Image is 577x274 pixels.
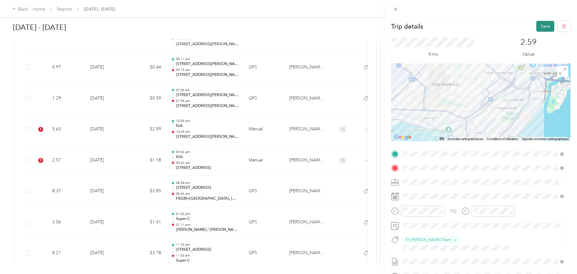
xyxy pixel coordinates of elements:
p: Value [522,50,534,58]
a: Ouvrir cette zone dans Google Maps (dans une nouvelle fenêtre) [393,133,413,141]
a: Conditions d'utilisation (s'ouvre dans un nouvel onglet) [487,137,518,141]
button: Données cartographiques [448,137,483,141]
img: Google [393,133,413,141]
div: TO [450,208,456,215]
button: Fit [PERSON_NAME] Team [401,236,462,244]
p: Kms [428,50,438,58]
button: Raccourcis clavier [440,137,444,140]
span: Fit [PERSON_NAME] Team [405,237,451,243]
button: Save [536,21,554,32]
a: Signaler une erreur cartographique [522,137,569,141]
p: Trip details [391,22,423,31]
iframe: Everlance-gr Chat Button Frame [542,239,577,274]
p: 2.59 [520,37,537,47]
